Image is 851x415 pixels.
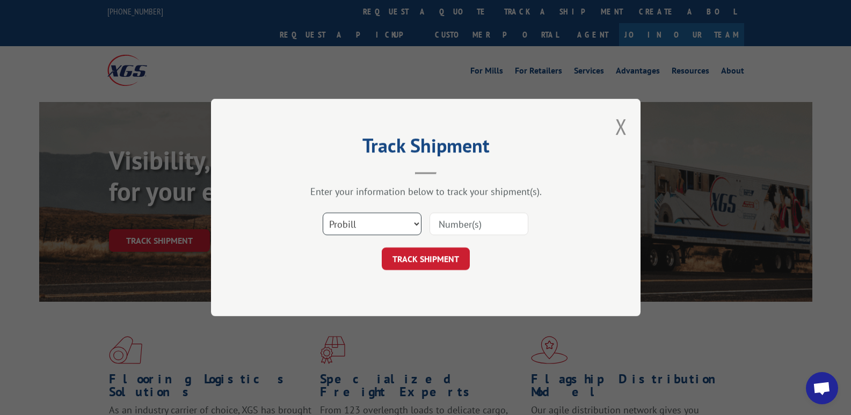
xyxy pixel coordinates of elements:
[382,247,470,270] button: TRACK SHIPMENT
[806,372,838,404] div: Open chat
[265,138,587,158] h2: Track Shipment
[615,112,627,141] button: Close modal
[265,185,587,198] div: Enter your information below to track your shipment(s).
[430,213,528,235] input: Number(s)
